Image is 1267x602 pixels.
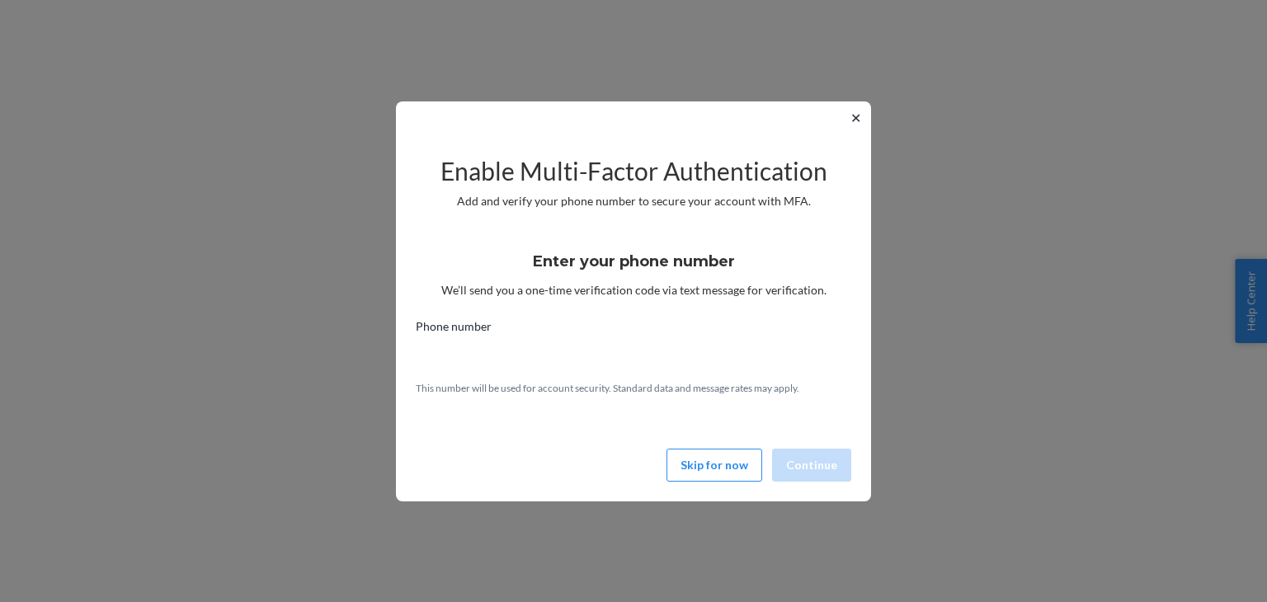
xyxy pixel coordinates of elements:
[416,318,492,341] span: Phone number
[416,381,851,395] p: This number will be used for account security. Standard data and message rates may apply.
[666,449,762,482] button: Skip for now
[533,251,735,272] h3: Enter your phone number
[847,108,864,128] button: ✕
[416,193,851,209] p: Add and verify your phone number to secure your account with MFA.
[416,158,851,185] h2: Enable Multi-Factor Authentication
[772,449,851,482] button: Continue
[416,238,851,299] div: We’ll send you a one-time verification code via text message for verification.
